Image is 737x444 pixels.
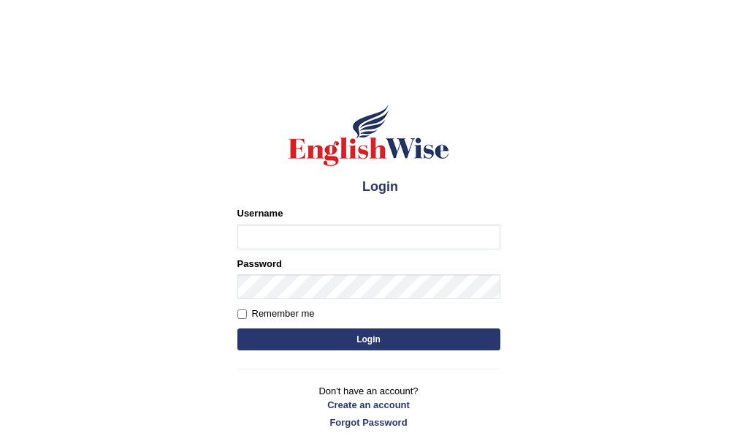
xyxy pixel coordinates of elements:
img: Logo of English Wise sign in for intelligent practice with AI [286,102,452,168]
a: Create an account [237,398,500,412]
label: Username [237,206,283,220]
label: Password [237,257,282,271]
a: Forgot Password [237,415,500,429]
input: Remember me [237,309,247,319]
button: Login [237,328,500,350]
h4: Login [237,176,500,199]
label: Remember me [237,306,315,321]
p: Don't have an account? [237,384,500,429]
